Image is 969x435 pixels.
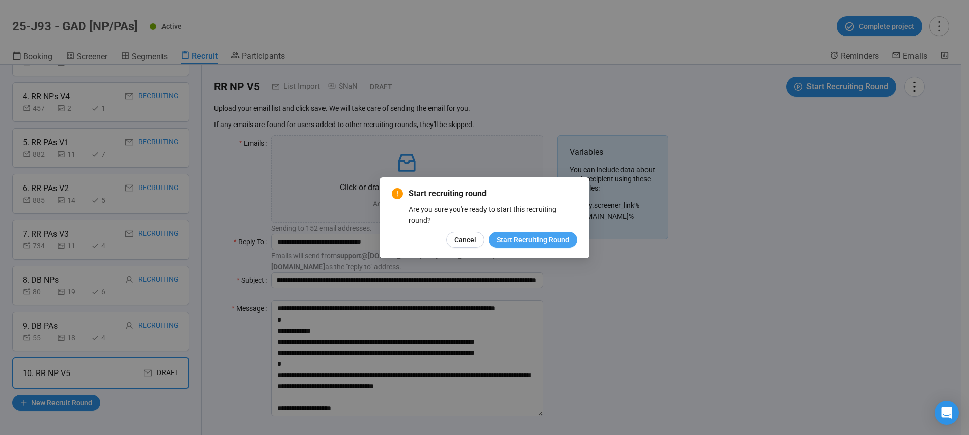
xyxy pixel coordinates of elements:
span: Start recruiting round [409,188,577,200]
span: Cancel [454,234,476,245]
div: Are you sure you're ready to start this recruiting round? [409,204,577,226]
button: Start Recruiting Round [489,232,577,248]
div: Open Intercom Messenger [935,401,959,425]
span: exclamation-circle [392,188,403,199]
span: Start Recruiting Round [497,234,569,245]
button: Cancel [446,232,484,248]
